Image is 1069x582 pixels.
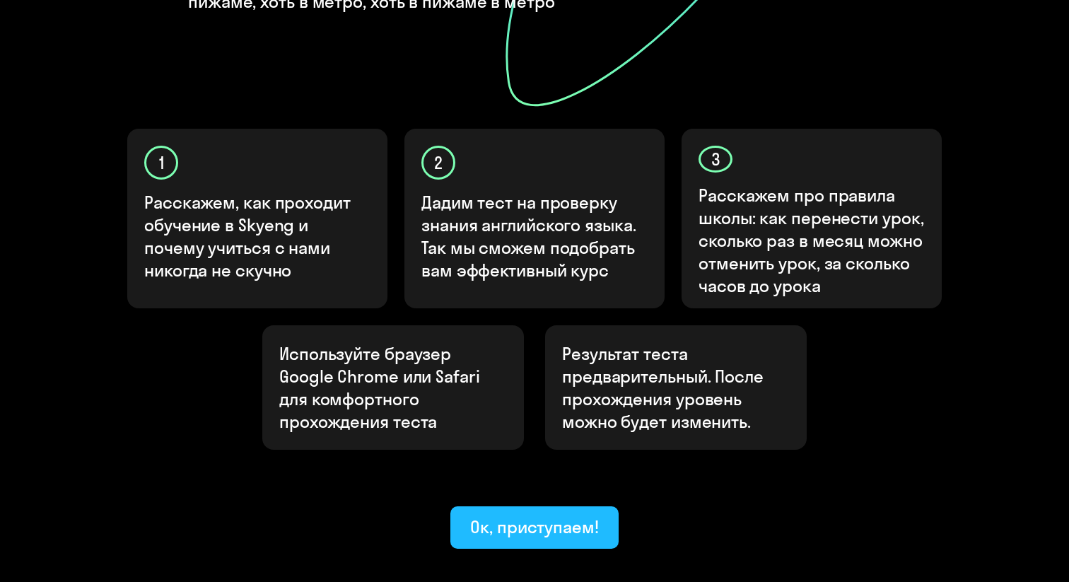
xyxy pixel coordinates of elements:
[699,146,732,173] div: 3
[470,516,599,538] div: Ок, приступаем!
[562,342,790,433] p: Результат теста предварительный. После прохождения уровень можно будет изменить.
[279,342,507,433] p: Используйте браузер Google Chrome или Safari для комфортного прохождения теста
[144,146,178,180] div: 1
[699,184,926,297] p: Расскажем про правила школы: как перенести урок, сколько раз в месяц можно отменить урок, за скол...
[144,191,372,281] p: Расскажем, как проходит обучение в Skyeng и почему учиться с нами никогда не скучно
[450,506,619,549] button: Ок, приступаем!
[421,146,455,180] div: 2
[421,191,649,281] p: Дадим тест на проверку знания английского языка. Так мы сможем подобрать вам эффективный курс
